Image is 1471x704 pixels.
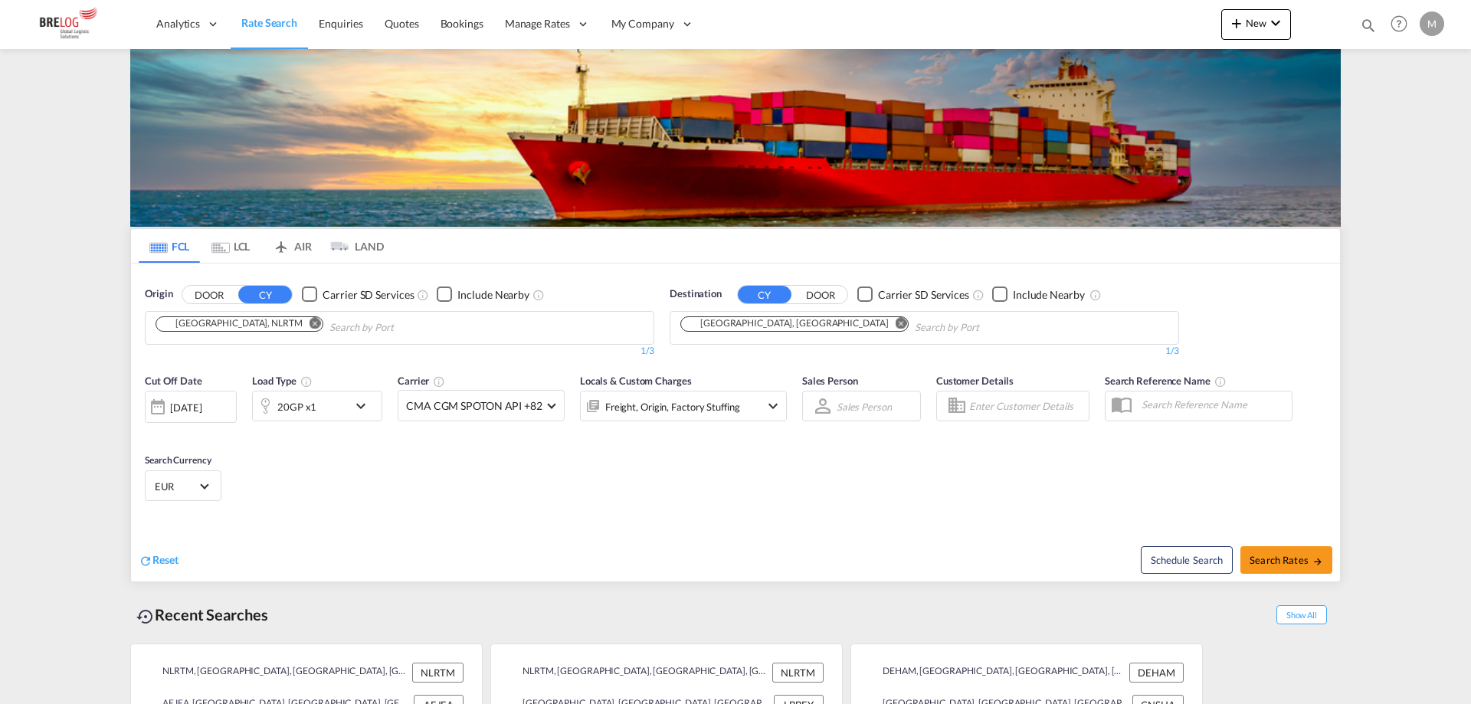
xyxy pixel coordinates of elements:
div: Press delete to remove this chip. [686,317,891,330]
md-checkbox: Checkbox No Ink [302,287,414,303]
div: Press delete to remove this chip. [161,317,306,330]
button: CY [238,286,292,303]
md-icon: icon-chevron-down [764,397,782,415]
span: Rate Search [241,16,297,29]
div: Jebel Ali, AEJEA [686,317,888,330]
span: Search Reference Name [1105,375,1227,387]
md-icon: icon-airplane [272,237,290,249]
div: M [1420,11,1444,36]
md-tab-item: LCL [200,229,261,263]
span: Locals & Custom Charges [580,375,692,387]
span: Enquiries [319,17,363,30]
span: Destination [670,287,722,302]
md-icon: icon-information-outline [300,375,313,388]
div: Include Nearby [1013,287,1085,303]
button: CY [738,286,791,303]
md-select: Select Currency: € EUREuro [153,475,213,497]
input: Chips input. [915,316,1060,340]
div: DEHAM [1129,663,1184,683]
input: Search Reference Name [1134,393,1292,416]
span: CMA CGM SPOTON API +82 [406,398,542,414]
md-icon: Your search will be saved by the below given name [1214,375,1227,388]
span: Manage Rates [505,16,570,31]
button: icon-plus 400-fgNewicon-chevron-down [1221,9,1291,40]
md-icon: The selected Trucker/Carrierwill be displayed in the rate results If the rates are from another f... [433,375,445,388]
div: DEHAM, Hamburg, Germany, Western Europe, Europe [870,663,1125,683]
div: Carrier SD Services [323,287,414,303]
div: NLRTM, Rotterdam, Netherlands, Western Europe, Europe [509,663,768,683]
button: Remove [300,317,323,332]
span: Cut Off Date [145,375,202,387]
md-icon: Unchecked: Ignores neighbouring ports when fetching rates.Checked : Includes neighbouring ports w... [1089,289,1102,301]
div: NLRTM [412,663,464,683]
md-icon: icon-arrow-right [1312,556,1323,567]
md-select: Sales Person [835,395,893,417]
div: Include Nearby [457,287,529,303]
md-icon: Unchecked: Search for CY (Container Yard) services for all selected carriers.Checked : Search for... [972,289,984,301]
div: Recent Searches [130,598,274,632]
md-checkbox: Checkbox No Ink [992,287,1085,303]
img: daae70a0ee2511ecb27c1fb462fa6191.png [23,7,126,41]
input: Chips input. [329,316,475,340]
div: 20GP x1icon-chevron-down [252,391,382,421]
md-datepicker: Select [145,421,156,442]
md-icon: icon-chevron-down [352,397,378,415]
span: Origin [145,287,172,302]
span: Customer Details [936,375,1014,387]
span: Quotes [385,17,418,30]
md-icon: icon-plus 400-fg [1227,14,1246,32]
span: Bookings [441,17,483,30]
input: Enter Customer Details [969,395,1084,417]
md-checkbox: Checkbox No Ink [437,287,529,303]
div: icon-refreshReset [139,552,179,569]
md-tab-item: AIR [261,229,323,263]
span: Search Currency [145,454,211,466]
button: Search Ratesicon-arrow-right [1240,546,1332,574]
span: Carrier [398,375,445,387]
button: Remove [885,317,908,332]
div: Freight Origin Factory Stuffingicon-chevron-down [580,391,787,421]
button: DOOR [182,286,236,303]
span: Help [1386,11,1412,37]
div: OriginDOOR CY Checkbox No InkUnchecked: Search for CY (Container Yard) services for all selected ... [131,264,1340,581]
div: Rotterdam, NLRTM [161,317,303,330]
span: Search Rates [1250,554,1323,566]
button: DOOR [794,286,847,303]
md-pagination-wrapper: Use the left and right arrow keys to navigate between tabs [139,229,384,263]
md-icon: Unchecked: Search for CY (Container Yard) services for all selected carriers.Checked : Search for... [417,289,429,301]
md-icon: icon-refresh [139,554,152,568]
div: Carrier SD Services [878,287,969,303]
md-icon: icon-chevron-down [1266,14,1285,32]
div: 20GP x1 [277,396,316,417]
md-chips-wrap: Chips container. Use arrow keys to select chips. [678,312,1066,340]
img: LCL+%26+FCL+BACKGROUND.png [130,49,1341,227]
div: NLRTM, Rotterdam, Netherlands, Western Europe, Europe [149,663,408,683]
span: Show All [1276,605,1327,624]
span: EUR [155,480,198,493]
div: 1/3 [145,345,654,358]
div: icon-magnify [1360,17,1377,40]
div: 1/3 [670,345,1179,358]
md-icon: icon-magnify [1360,17,1377,34]
span: Load Type [252,375,313,387]
md-icon: icon-backup-restore [136,607,155,626]
span: Analytics [156,16,200,31]
span: New [1227,17,1285,29]
md-icon: Unchecked: Ignores neighbouring ports when fetching rates.Checked : Includes neighbouring ports w... [532,289,545,301]
md-checkbox: Checkbox No Ink [857,287,969,303]
div: [DATE] [170,401,201,414]
md-tab-item: LAND [323,229,384,263]
button: Note: By default Schedule search will only considerorigin ports, destination ports and cut off da... [1141,546,1233,574]
span: Reset [152,553,179,566]
div: [DATE] [145,391,237,423]
span: My Company [611,16,674,31]
md-tab-item: FCL [139,229,200,263]
div: Freight Origin Factory Stuffing [605,396,740,417]
md-chips-wrap: Chips container. Use arrow keys to select chips. [153,312,481,340]
div: NLRTM [772,663,824,683]
span: Sales Person [802,375,858,387]
div: Help [1386,11,1420,38]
